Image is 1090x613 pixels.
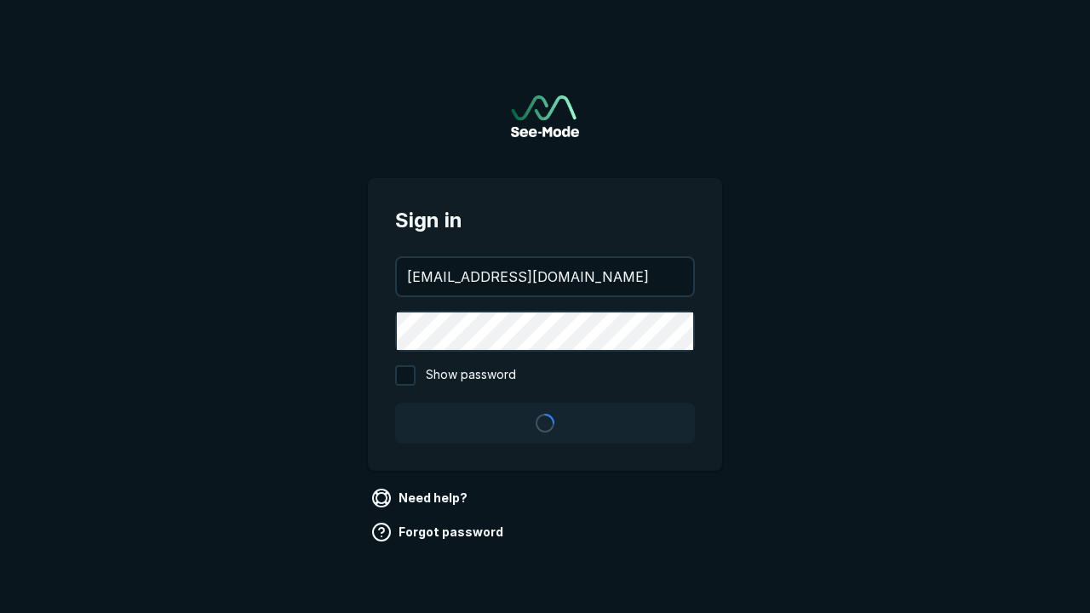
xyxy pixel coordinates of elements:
span: Sign in [395,205,695,236]
a: Need help? [368,484,474,512]
img: See-Mode Logo [511,95,579,137]
a: Forgot password [368,518,510,546]
a: Go to sign in [511,95,579,137]
span: Show password [426,365,516,386]
input: your@email.com [397,258,693,295]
